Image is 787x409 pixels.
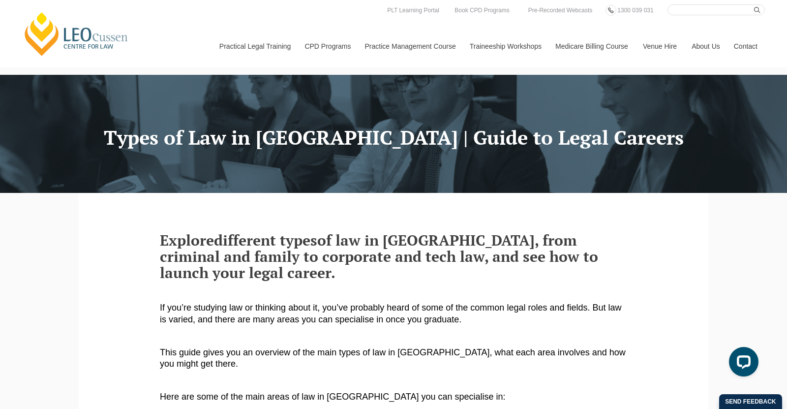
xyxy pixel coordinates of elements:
[297,25,357,67] a: CPD Programs
[617,7,653,14] span: 1300 039 031
[160,230,598,283] span: of law in [GEOGRAPHIC_DATA], from criminal and family to corporate and tech law, and see how to l...
[160,230,214,250] span: Explore
[726,25,765,67] a: Contact
[214,230,317,250] span: different types
[160,392,506,402] span: Here are some of the main areas of law in [GEOGRAPHIC_DATA] you can specialise in:
[160,303,622,324] span: If you’re studying law or thinking about it, you’ve probably heard of some of the common legal ro...
[636,25,684,67] a: Venue Hire
[452,5,512,16] a: Book CPD Programs
[526,5,595,16] a: Pre-Recorded Webcasts
[548,25,636,67] a: Medicare Billing Course
[160,347,626,369] span: This guide gives you an overview of the main types of law in [GEOGRAPHIC_DATA], what each area in...
[212,25,298,67] a: Practical Legal Training
[86,126,701,148] h1: Types of Law in [GEOGRAPHIC_DATA] | Guide to Legal Careers
[358,25,462,67] a: Practice Management Course
[721,343,762,384] iframe: LiveChat chat widget
[615,5,656,16] a: 1300 039 031
[22,11,131,57] a: [PERSON_NAME] Centre for Law
[385,5,442,16] a: PLT Learning Portal
[462,25,548,67] a: Traineeship Workshops
[684,25,726,67] a: About Us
